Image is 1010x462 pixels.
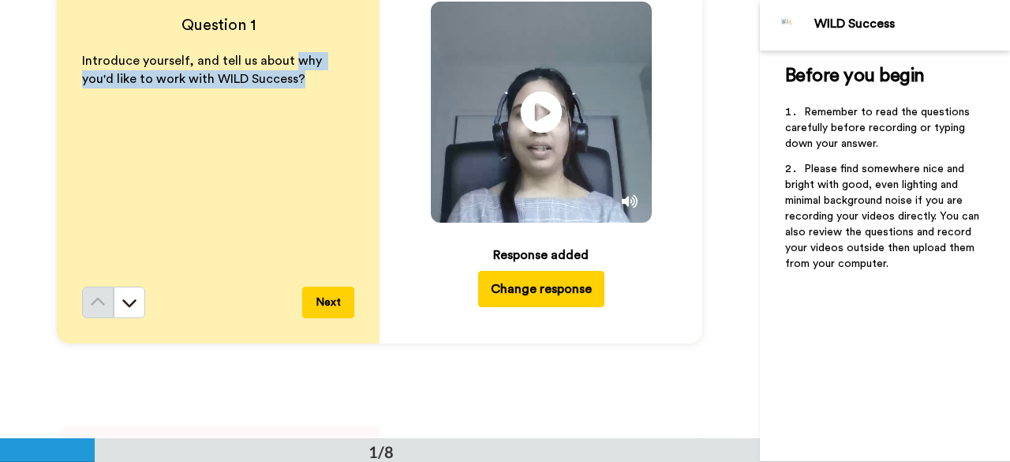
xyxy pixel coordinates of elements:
span: Before you begin [785,66,925,85]
button: Next [302,287,354,318]
span: Introduce yourself, and tell us about why you'd like to work with WILD Success? [82,54,325,85]
img: Profile Image [769,6,806,44]
h4: Question 1 [82,14,354,36]
div: Response added [493,246,589,265]
div: WILD Success [814,17,1009,32]
span: Remember to read the questions carefully before recording or typing down your answer. [785,107,973,149]
span: Please find somewhere nice and bright with good, even lighting and minimal background noise if yo... [785,163,982,269]
button: Change response [478,271,604,307]
img: Mute/Unmute [622,193,638,209]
